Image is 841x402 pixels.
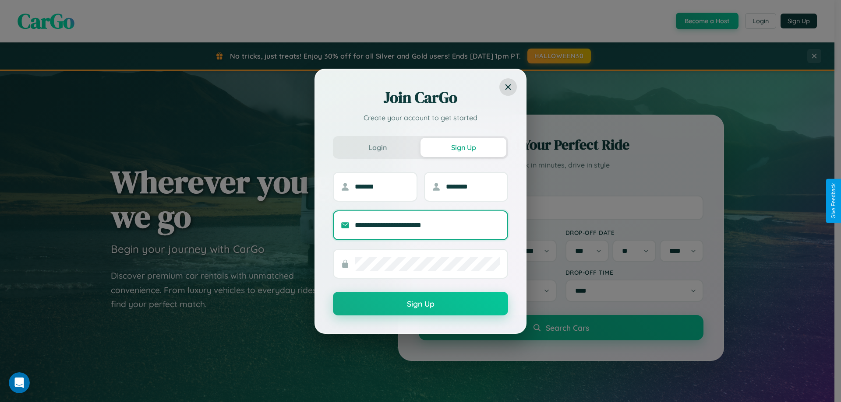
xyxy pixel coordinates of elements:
button: Login [335,138,420,157]
iframe: Intercom live chat [9,372,30,393]
div: Give Feedback [830,183,837,219]
button: Sign Up [333,292,508,315]
p: Create your account to get started [333,112,508,123]
button: Sign Up [420,138,506,157]
h2: Join CarGo [333,87,508,108]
